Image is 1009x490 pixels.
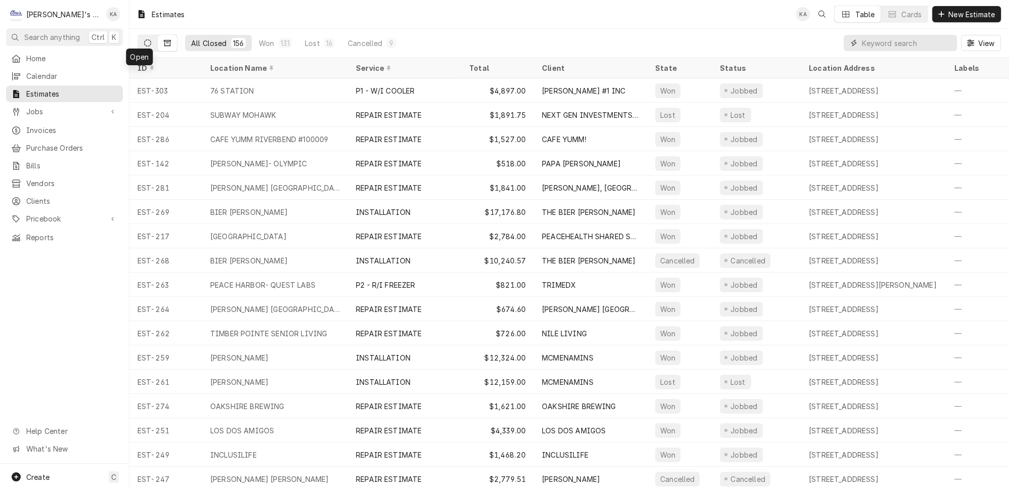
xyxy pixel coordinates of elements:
div: Open [126,49,153,65]
div: [STREET_ADDRESS] [809,231,879,242]
div: [PERSON_NAME] #1 INC [542,85,625,96]
div: $518.00 [461,151,534,175]
div: Won [659,183,676,193]
div: Jobbed [729,425,759,436]
span: Create [26,473,50,481]
a: Go to Help Center [6,423,123,439]
div: Jobbed [729,401,759,412]
div: THE BIER [PERSON_NAME] [542,255,636,266]
div: $1,841.00 [461,175,534,200]
a: Go to Pricebook [6,210,123,227]
div: ID [137,63,192,73]
div: Won [659,207,676,217]
span: Search anything [24,32,80,42]
div: $674.60 [461,297,534,321]
div: [PERSON_NAME] [210,377,268,387]
div: Jobbed [729,304,759,315]
div: EST-268 [129,248,202,273]
div: INCLUSILIFE [210,450,257,460]
div: $4,897.00 [461,78,534,103]
div: MCMENAMINS [542,352,593,363]
div: LOS DOS AMIGOS [542,425,606,436]
div: Won [659,158,676,169]
div: PAPA [PERSON_NAME] [542,158,621,169]
div: [GEOGRAPHIC_DATA] [210,231,287,242]
div: Cancelled [729,255,767,266]
div: [STREET_ADDRESS] [809,425,879,436]
div: P2 - R/I FREEZER [356,280,416,290]
div: EST-264 [129,297,202,321]
div: Jobbed [729,134,759,145]
div: [STREET_ADDRESS] [809,85,879,96]
div: [STREET_ADDRESS] [809,134,879,145]
div: [PERSON_NAME]'s Refrigeration [26,9,101,20]
div: PEACE HARBOR- QUEST LABS [210,280,315,290]
input: Keyword search [862,35,952,51]
div: REPAIR ESTIMATE [356,425,422,436]
div: Won [659,304,676,315]
span: Vendors [26,178,118,189]
a: Clients [6,193,123,209]
span: Bills [26,160,118,171]
div: Total [469,63,524,73]
div: BIER [PERSON_NAME] [210,207,288,217]
div: REPAIR ESTIMATE [356,401,422,412]
div: Won [259,38,274,49]
div: Lost [659,110,676,120]
div: Won [659,280,676,290]
div: [PERSON_NAME], [GEOGRAPHIC_DATA], MOHAWK [542,183,639,193]
div: Location Address [809,63,936,73]
span: New Estimate [946,9,997,20]
div: BIER [PERSON_NAME] [210,255,288,266]
div: $12,159.00 [461,370,534,394]
div: $4,339.00 [461,418,534,442]
a: Calendar [6,68,123,84]
div: $12,324.00 [461,345,534,370]
div: [STREET_ADDRESS] [809,328,879,339]
div: Korey Austin's Avatar [796,7,810,21]
div: Jobbed [729,183,759,193]
button: Open search [814,6,830,22]
div: Status [720,63,791,73]
div: 9 [388,38,394,49]
span: Reports [26,232,118,243]
div: INSTALLATION [356,255,410,266]
span: C [111,472,116,482]
span: Estimates [26,88,118,99]
div: Lost [729,377,747,387]
div: EST-263 [129,273,202,297]
div: REPAIR ESTIMATE [356,158,422,169]
a: Invoices [6,122,123,139]
div: REPAIR ESTIMATE [356,474,422,484]
div: Jobbed [729,352,759,363]
div: $2,784.00 [461,224,534,248]
div: Jobbed [729,158,759,169]
div: REPAIR ESTIMATE [356,183,422,193]
div: [PERSON_NAME] [210,352,268,363]
div: Lost [659,377,676,387]
div: [STREET_ADDRESS] [809,401,879,412]
div: Lost [729,110,747,120]
div: EST-259 [129,345,202,370]
div: KA [796,7,810,21]
div: [STREET_ADDRESS][PERSON_NAME] [809,280,937,290]
a: Bills [6,157,123,174]
div: Client [542,63,637,73]
button: New Estimate [932,6,1001,22]
div: TIMBER POINTE SENIOR LIVING [210,328,327,339]
div: KA [106,7,120,21]
div: 16 [326,38,333,49]
div: Won [659,231,676,242]
div: EST-251 [129,418,202,442]
div: Cancelled [729,474,767,484]
div: All Closed [191,38,227,49]
div: Cancelled [348,38,382,49]
div: NEXT GEN INVESTMENTS, INC. [542,110,639,120]
div: $17,176.80 [461,200,534,224]
div: [STREET_ADDRESS] [809,352,879,363]
div: EST-204 [129,103,202,127]
div: EST-303 [129,78,202,103]
span: Help Center [26,426,117,436]
div: Jobbed [729,207,759,217]
div: 131 [281,38,290,49]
